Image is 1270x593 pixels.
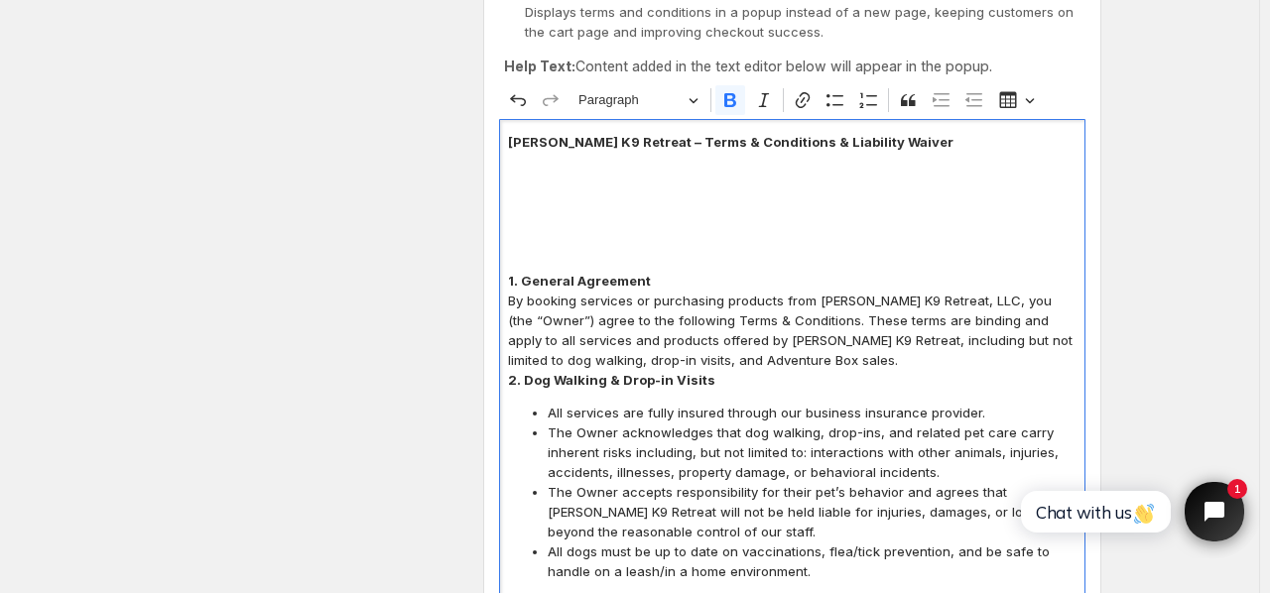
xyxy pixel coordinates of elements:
p: By booking services or purchasing products from [PERSON_NAME] K9 Retreat, LLC, you (the “Owner”) ... [508,291,1077,370]
span: All services are fully insured through our business insurance provider. [548,403,1077,422]
strong: 1. General Agreement [508,273,651,289]
span: Displays terms and conditions in a popup instead of a new page, keeping customers on the cart pag... [525,4,1074,40]
strong: 2. Dog Walking & Drop-in Visits [508,372,715,388]
iframe: Tidio Chat [999,465,1261,558]
span: Paragraph [578,88,682,112]
span: The Owner acknowledges that dog walking, drop-ins, and related pet care carry inherent risks incl... [548,422,1077,482]
span: All dogs must be up to date on vaccinations, flea/tick prevention, and be safe to handle on a lea... [548,541,1077,581]
span: The Owner accepts responsibility for their pet’s behavior and agrees that [PERSON_NAME] K9 Retrea... [548,482,1077,541]
strong: [PERSON_NAME] K9 Retreat – Terms & Conditions & Liability Waiver [508,134,953,150]
div: Editor toolbar [499,81,1085,119]
button: Paragraph, Heading [570,85,706,116]
strong: Help Text: [504,58,575,74]
p: Content added in the text editor below will appear in the popup. [504,57,1080,76]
